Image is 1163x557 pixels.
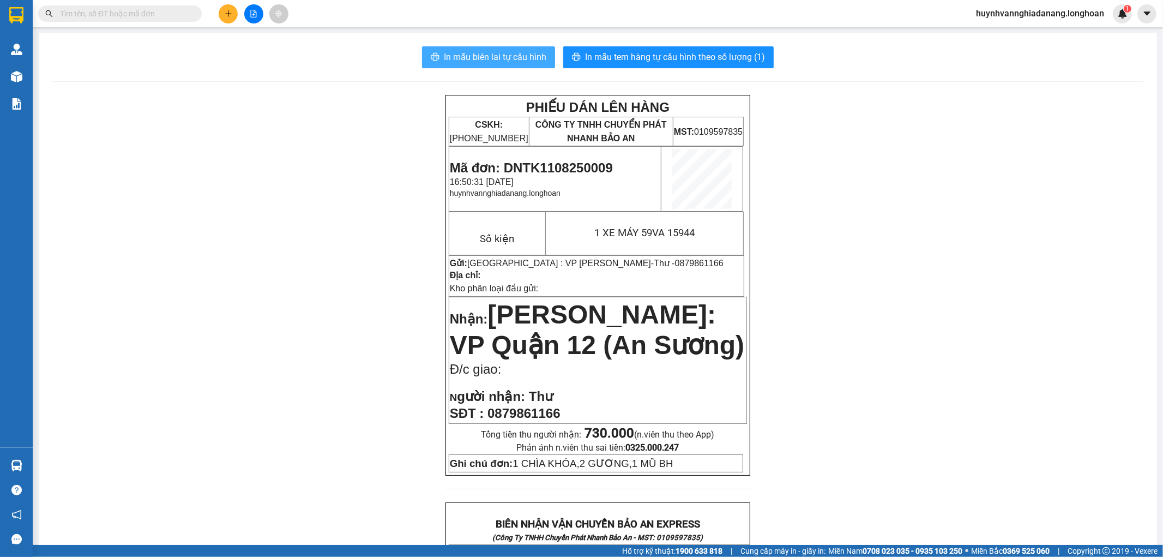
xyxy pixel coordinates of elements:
[450,362,502,376] span: Đ/c giao:
[161,33,230,43] span: 0109597835
[450,284,539,293] span: Kho phân loại đầu gửi:
[467,259,651,268] span: [GEOGRAPHIC_DATA] : VP [PERSON_NAME]
[30,28,58,38] strong: CSKH:
[572,52,581,63] span: printer
[269,4,288,23] button: aim
[1124,5,1131,13] sup: 1
[965,549,968,553] span: ⚪️
[487,406,560,421] span: 0879861166
[731,545,732,557] span: |
[584,426,634,441] strong: 730.000
[1058,545,1059,557] span: |
[971,545,1050,557] span: Miền Bắc
[60,8,189,20] input: Tìm tên, số ĐT hoặc mã đơn
[863,547,962,555] strong: 0708 023 035 - 0935 103 250
[594,227,695,239] span: 1 XE MÁY 59VA 15944
[219,4,238,23] button: plus
[1125,5,1129,13] span: 1
[161,33,182,43] strong: MST:
[4,61,113,91] span: Mã đơn: DNTK1108250009
[431,52,439,63] span: printer
[450,300,744,360] span: [PERSON_NAME]: VP Quận 12 (An Sương)
[450,392,525,403] strong: N
[1137,4,1156,23] button: caret-down
[450,271,481,280] strong: Địa chỉ:
[11,44,22,55] img: warehouse-icon
[244,4,263,23] button: file-add
[674,127,694,136] strong: MST:
[967,7,1113,20] span: huynhvannghiadanang.longhoan
[529,389,553,404] span: Thư
[450,312,488,326] span: Nhận:
[250,10,257,17] span: file-add
[450,406,484,421] strong: SĐT :
[654,259,723,268] span: Thư -
[422,46,555,68] button: printerIn mẫu biên lai tự cấu hình
[47,5,190,20] strong: PHIẾU DÁN LÊN HÀNG
[516,442,679,453] span: Phản ánh n.viên thu sai tiền:
[740,545,825,557] span: Cung cấp máy in - giấy in:
[450,160,613,175] span: Mã đơn: DNTK1108250009
[674,127,743,136] span: 0109597835
[225,10,232,17] span: plus
[1142,9,1152,19] span: caret-down
[481,429,714,440] span: Tổng tiền thu người nhận:
[1003,547,1050,555] strong: 0369 525 060
[496,518,700,530] strong: BIÊN NHẬN VẬN CHUYỂN BẢO AN EXPRESS
[676,547,722,555] strong: 1900 633 818
[480,233,514,245] span: Số kiện
[45,10,53,17] span: search
[450,189,561,197] span: huynhvannghiadanang.longhoan
[563,46,774,68] button: printerIn mẫu tem hàng tự cấu hình theo số lượng (1)
[535,120,667,143] span: CÔNG TY TNHH CHUYỂN PHÁT NHANH BẢO AN
[625,442,679,453] strong: 0325.000.247
[444,50,546,64] span: In mẫu biên lai tự cấu hình
[11,460,22,471] img: warehouse-icon
[450,458,673,469] span: 1 CHÌA KHÓA,2 GƯƠNG,1 MŨ BH
[526,100,670,115] strong: PHIẾU DÁN LÊN HÀNG
[492,534,703,542] strong: (Công Ty TNHH Chuyển Phát Nhanh Bảo An - MST: 0109597835)
[11,485,22,495] span: question-circle
[675,259,724,268] span: 0879861166
[828,545,962,557] span: Miền Nam
[457,389,525,404] span: gười nhận:
[475,120,503,129] strong: CSKH:
[585,50,765,64] span: In mẫu tem hàng tự cấu hình theo số lượng (1)
[1118,9,1128,19] img: icon-new-feature
[11,71,22,82] img: warehouse-icon
[450,177,514,187] span: 16:50:31 [DATE]
[11,510,22,520] span: notification
[450,120,528,143] span: [PHONE_NUMBER]
[88,23,156,53] span: CÔNG TY TNHH CHUYỂN PHÁT NHANH BẢO AN
[584,429,714,440] span: (n.viên thu theo App)
[11,98,22,110] img: solution-icon
[622,545,722,557] span: Hỗ trợ kỹ thuật:
[9,7,23,23] img: logo-vxr
[450,259,467,268] strong: Gửi:
[651,259,724,268] span: -
[275,10,282,17] span: aim
[1102,547,1110,555] span: copyright
[4,28,83,47] span: [PHONE_NUMBER]
[450,458,513,469] strong: Ghi chú đơn:
[11,534,22,544] span: message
